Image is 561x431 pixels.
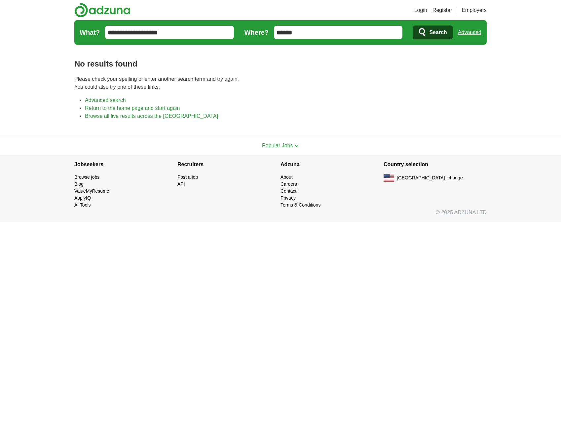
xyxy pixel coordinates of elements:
[280,188,296,194] a: Contact
[74,202,91,208] a: AI Tools
[85,97,126,103] a: Advanced search
[85,105,180,111] a: Return to the home page and start again
[384,174,394,182] img: US flag
[74,3,131,18] img: Adzuna logo
[384,155,487,174] h4: Country selection
[413,25,452,39] button: Search
[244,27,269,37] label: Where?
[280,195,296,201] a: Privacy
[80,27,100,37] label: What?
[177,174,198,180] a: Post a job
[74,188,109,194] a: ValueMyResume
[429,26,447,39] span: Search
[74,174,99,180] a: Browse jobs
[432,6,452,14] a: Register
[280,174,293,180] a: About
[177,181,185,187] a: API
[262,143,293,148] span: Popular Jobs
[448,174,463,181] button: change
[74,58,487,70] h1: No results found
[74,181,84,187] a: Blog
[280,181,297,187] a: Careers
[414,6,427,14] a: Login
[397,174,445,181] span: [GEOGRAPHIC_DATA]
[85,113,218,119] a: Browse all live results across the [GEOGRAPHIC_DATA]
[280,202,320,208] a: Terms & Conditions
[69,209,492,222] div: © 2025 ADZUNA LTD
[294,144,299,147] img: toggle icon
[74,195,91,201] a: ApplyIQ
[74,75,487,91] p: Please check your spelling or enter another search term and try again. You could also try one of ...
[462,6,487,14] a: Employers
[458,26,481,39] a: Advanced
